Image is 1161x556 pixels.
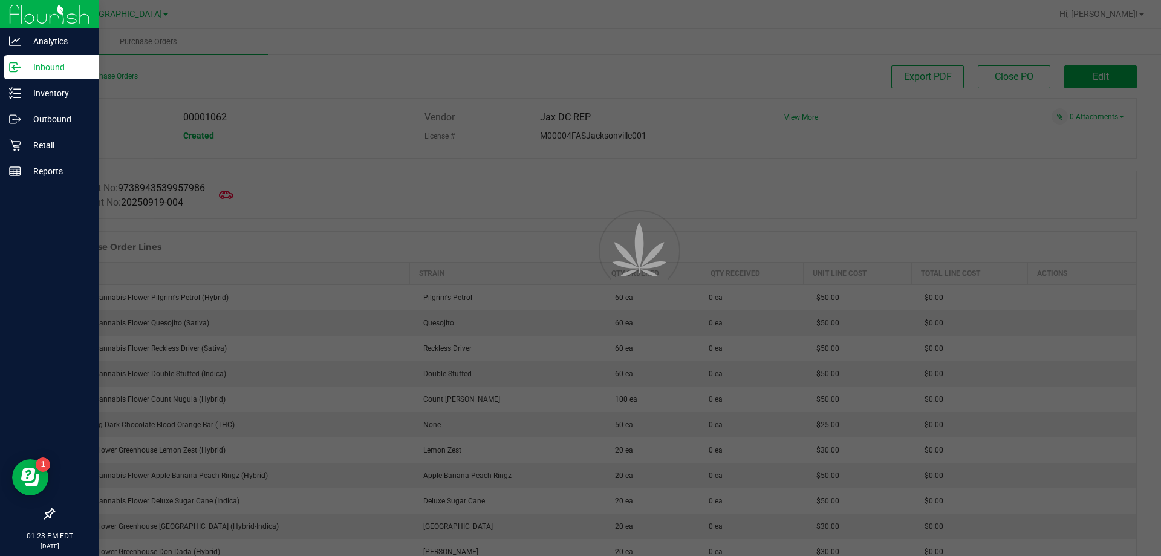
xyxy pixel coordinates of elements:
p: Reports [21,164,94,178]
inline-svg: Inventory [9,87,21,99]
p: Outbound [21,112,94,126]
p: Retail [21,138,94,152]
p: Analytics [21,34,94,48]
inline-svg: Outbound [9,113,21,125]
p: Inbound [21,60,94,74]
iframe: Resource center unread badge [36,457,50,472]
p: [DATE] [5,541,94,551]
iframe: Resource center [12,459,48,495]
inline-svg: Retail [9,139,21,151]
p: Inventory [21,86,94,100]
p: 01:23 PM EDT [5,531,94,541]
inline-svg: Analytics [9,35,21,47]
inline-svg: Reports [9,165,21,177]
inline-svg: Inbound [9,61,21,73]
